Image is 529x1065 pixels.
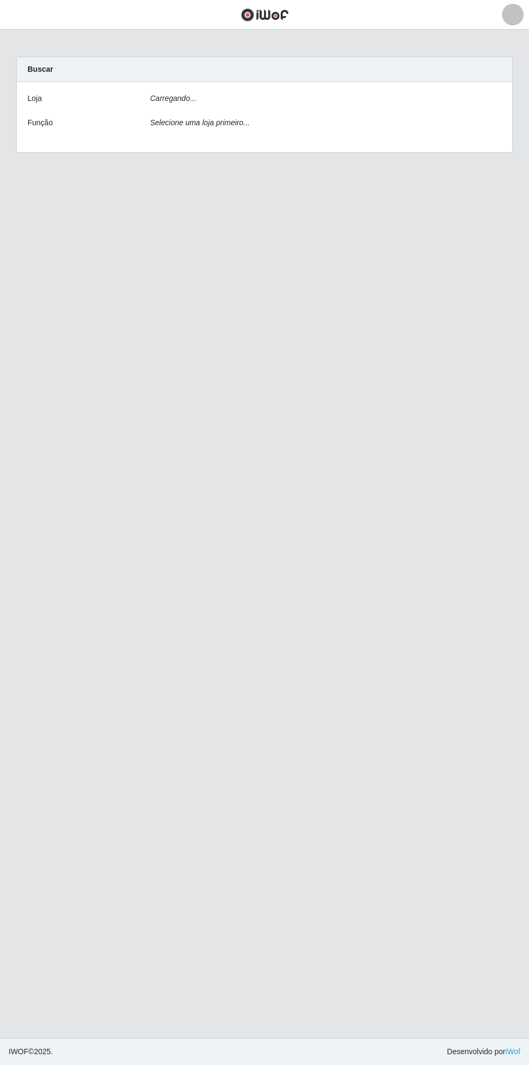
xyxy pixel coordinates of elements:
span: Desenvolvido por [447,1046,520,1057]
img: CoreUI Logo [241,8,289,22]
a: iWof [505,1047,520,1056]
label: Loja [28,93,42,104]
span: © 2025 . [9,1046,53,1057]
label: Função [28,117,53,128]
strong: Buscar [28,65,53,73]
i: Selecione uma loja primeiro... [150,118,249,127]
i: Carregando... [150,94,196,103]
span: IWOF [9,1047,29,1056]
